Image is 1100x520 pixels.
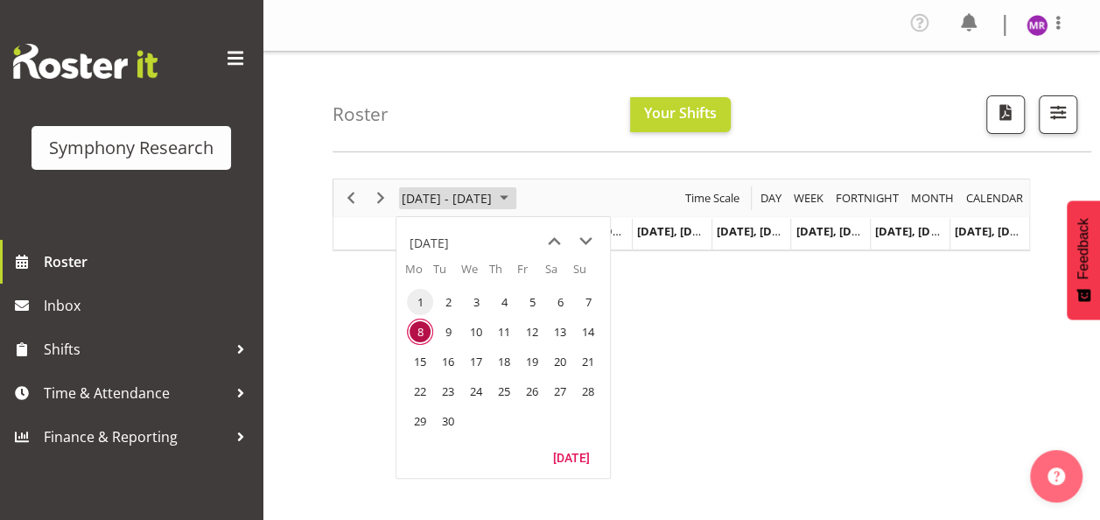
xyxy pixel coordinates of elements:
[519,378,545,404] span: Friday, September 26, 2025
[463,289,489,315] span: Wednesday, September 3, 2025
[44,292,254,319] span: Inbox
[333,179,1030,251] div: Timeline Week of September 8, 2025
[400,187,494,209] span: [DATE] - [DATE]
[792,187,825,209] span: Week
[644,103,717,123] span: Your Shifts
[407,348,433,375] span: Monday, September 15, 2025
[1047,467,1065,485] img: help-xxl-2.png
[491,289,517,315] span: Thursday, September 4, 2025
[909,187,956,209] span: Month
[955,223,1034,239] span: [DATE], [DATE]
[1067,200,1100,320] button: Feedback - Show survey
[570,226,601,257] button: next month
[369,187,393,209] button: Next
[834,187,900,209] span: Fortnight
[758,187,785,209] button: Timeline Day
[519,289,545,315] span: Friday, September 5, 2025
[986,95,1025,134] button: Download a PDF of the roster according to the set date range.
[44,380,228,406] span: Time & Attendance
[405,261,433,287] th: Mo
[13,44,158,79] img: Rosterit website logo
[49,135,214,161] div: Symphony Research
[433,261,461,287] th: Tu
[538,226,570,257] button: previous month
[435,319,461,345] span: Tuesday, September 9, 2025
[44,424,228,450] span: Finance & Reporting
[435,408,461,434] span: Tuesday, September 30, 2025
[407,408,433,434] span: Monday, September 29, 2025
[1075,218,1091,279] span: Feedback
[463,378,489,404] span: Wednesday, September 24, 2025
[637,223,717,239] span: [DATE], [DATE]
[575,319,601,345] span: Sunday, September 14, 2025
[683,187,743,209] button: Time Scale
[547,348,573,375] span: Saturday, September 20, 2025
[44,336,228,362] span: Shifts
[435,348,461,375] span: Tuesday, September 16, 2025
[366,179,396,216] div: Next
[717,223,796,239] span: [DATE], [DATE]
[542,445,601,469] button: Today
[963,187,1026,209] button: Month
[435,378,461,404] span: Tuesday, September 23, 2025
[759,187,783,209] span: Day
[517,261,545,287] th: Fr
[44,249,254,275] span: Roster
[491,319,517,345] span: Thursday, September 11, 2025
[795,223,875,239] span: [DATE], [DATE]
[461,261,489,287] th: We
[964,187,1025,209] span: calendar
[547,289,573,315] span: Saturday, September 6, 2025
[463,319,489,345] span: Wednesday, September 10, 2025
[545,261,573,287] th: Sa
[410,226,449,261] div: title
[491,378,517,404] span: Thursday, September 25, 2025
[1026,15,1047,36] img: minu-rana11870.jpg
[791,187,827,209] button: Timeline Week
[547,319,573,345] span: Saturday, September 13, 2025
[630,97,731,132] button: Your Shifts
[399,187,516,209] button: September 08 - 14, 2025
[908,187,957,209] button: Timeline Month
[573,261,601,287] th: Su
[575,348,601,375] span: Sunday, September 21, 2025
[547,378,573,404] span: Saturday, September 27, 2025
[683,187,741,209] span: Time Scale
[875,223,955,239] span: [DATE], [DATE]
[575,289,601,315] span: Sunday, September 7, 2025
[1039,95,1077,134] button: Filter Shifts
[575,378,601,404] span: Sunday, September 28, 2025
[833,187,902,209] button: Fortnight
[336,179,366,216] div: Previous
[407,289,433,315] span: Monday, September 1, 2025
[435,289,461,315] span: Tuesday, September 2, 2025
[489,261,517,287] th: Th
[491,348,517,375] span: Thursday, September 18, 2025
[463,348,489,375] span: Wednesday, September 17, 2025
[407,378,433,404] span: Monday, September 22, 2025
[519,319,545,345] span: Friday, September 12, 2025
[407,319,433,345] span: Monday, September 8, 2025
[405,317,433,347] td: Monday, September 8, 2025
[340,187,363,209] button: Previous
[519,348,545,375] span: Friday, September 19, 2025
[333,104,389,124] h4: Roster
